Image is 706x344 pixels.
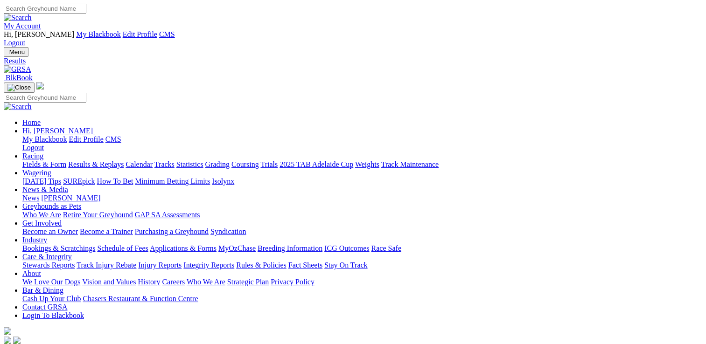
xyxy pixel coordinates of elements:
[126,160,153,168] a: Calendar
[22,186,68,193] a: News & Media
[135,227,209,235] a: Purchasing a Greyhound
[4,30,74,38] span: Hi, [PERSON_NAME]
[187,278,225,286] a: Who We Are
[97,177,133,185] a: How To Bet
[22,311,84,319] a: Login To Blackbook
[22,135,702,152] div: Hi, [PERSON_NAME]
[205,160,230,168] a: Grading
[4,47,28,57] button: Toggle navigation
[227,278,269,286] a: Strategic Plan
[22,278,702,286] div: About
[135,211,200,219] a: GAP SA Assessments
[22,295,81,303] a: Cash Up Your Club
[22,278,80,286] a: We Love Our Dogs
[4,14,32,22] img: Search
[381,160,439,168] a: Track Maintenance
[82,278,136,286] a: Vision and Values
[324,261,367,269] a: Stay On Track
[138,261,182,269] a: Injury Reports
[4,103,32,111] img: Search
[176,160,203,168] a: Statistics
[4,337,11,344] img: facebook.svg
[355,160,379,168] a: Weights
[210,227,246,235] a: Syndication
[22,227,78,235] a: Become an Owner
[22,303,67,311] a: Contact GRSA
[4,65,31,74] img: GRSA
[68,160,124,168] a: Results & Replays
[324,244,369,252] a: ICG Outcomes
[162,278,185,286] a: Careers
[260,160,278,168] a: Trials
[9,48,25,55] span: Menu
[4,22,41,30] a: My Account
[22,118,41,126] a: Home
[22,144,44,151] a: Logout
[138,278,160,286] a: History
[69,135,104,143] a: Edit Profile
[22,244,702,253] div: Industry
[6,74,33,82] span: BlkBook
[41,194,100,202] a: [PERSON_NAME]
[4,4,86,14] input: Search
[77,261,136,269] a: Track Injury Rebate
[22,127,95,135] a: Hi, [PERSON_NAME]
[22,269,41,277] a: About
[97,244,148,252] a: Schedule of Fees
[63,177,95,185] a: SUREpick
[22,194,702,202] div: News & Media
[4,83,35,93] button: Toggle navigation
[22,227,702,236] div: Get Involved
[7,84,31,91] img: Close
[4,74,33,82] a: BlkBook
[22,244,95,252] a: Bookings & Scratchings
[22,127,93,135] span: Hi, [PERSON_NAME]
[150,244,217,252] a: Applications & Forms
[83,295,198,303] a: Chasers Restaurant & Function Centre
[22,194,39,202] a: News
[22,169,51,177] a: Wagering
[36,82,44,89] img: logo-grsa-white.png
[212,177,234,185] a: Isolynx
[231,160,259,168] a: Coursing
[271,278,315,286] a: Privacy Policy
[22,253,72,261] a: Care & Integrity
[4,30,702,47] div: My Account
[22,286,63,294] a: Bar & Dining
[288,261,322,269] a: Fact Sheets
[4,57,702,65] a: Results
[258,244,322,252] a: Breeding Information
[22,177,702,186] div: Wagering
[280,160,353,168] a: 2025 TAB Adelaide Cup
[183,261,234,269] a: Integrity Reports
[22,261,702,269] div: Care & Integrity
[80,227,133,235] a: Become a Trainer
[22,135,67,143] a: My Blackbook
[76,30,121,38] a: My Blackbook
[22,211,61,219] a: Who We Are
[22,261,75,269] a: Stewards Reports
[22,219,62,227] a: Get Involved
[13,337,21,344] img: twitter.svg
[4,39,25,47] a: Logout
[22,295,702,303] div: Bar & Dining
[22,236,47,244] a: Industry
[22,152,43,160] a: Racing
[4,93,86,103] input: Search
[22,160,702,169] div: Racing
[63,211,133,219] a: Retire Your Greyhound
[22,202,81,210] a: Greyhounds as Pets
[105,135,121,143] a: CMS
[123,30,157,38] a: Edit Profile
[159,30,175,38] a: CMS
[371,244,401,252] a: Race Safe
[218,244,256,252] a: MyOzChase
[22,211,702,219] div: Greyhounds as Pets
[22,160,66,168] a: Fields & Form
[236,261,287,269] a: Rules & Policies
[135,177,210,185] a: Minimum Betting Limits
[22,177,61,185] a: [DATE] Tips
[4,327,11,335] img: logo-grsa-white.png
[154,160,175,168] a: Tracks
